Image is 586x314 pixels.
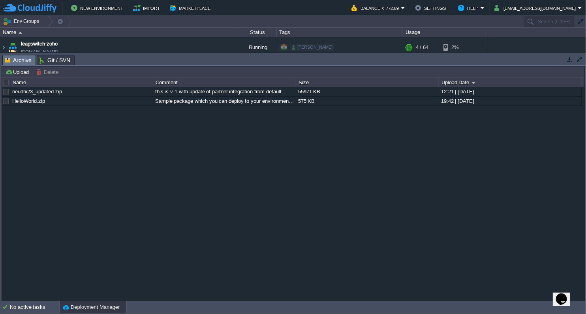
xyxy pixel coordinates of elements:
a: HelloWorld.zip [12,98,45,104]
button: Settings [415,3,448,13]
a: neudhi23_updated.zip [12,89,62,95]
div: Upload Date [439,78,582,87]
div: Size [297,78,439,87]
span: Git / SVN [39,55,70,65]
a: leapswitch-zoho [21,40,58,48]
img: AMDAwAAAACH5BAEAAAAALAAAAAABAAEAAAICRAEAOw== [7,37,18,58]
div: Status [238,28,276,37]
button: New Environment [71,3,126,13]
iframe: chat widget [553,282,578,306]
button: Import [133,3,163,13]
div: 55971 KB [296,87,438,96]
div: No active tasks [10,301,59,314]
button: Deployment Manager [63,303,120,311]
button: Marketplace [170,3,213,13]
div: Name [1,28,237,37]
div: Usage [404,28,487,37]
div: Name [11,78,153,87]
a: [DOMAIN_NAME] [21,48,58,56]
div: this is v-1 with update of partner integration from default. [153,87,295,96]
button: Upload [5,68,31,76]
img: CloudJiffy [3,3,56,13]
div: Sample package which you can deploy to your environment. Feel free to delete and upload a package... [153,96,295,106]
div: 4 / 64 [416,37,428,58]
button: [EMAIL_ADDRESS][DOMAIN_NAME] [494,3,578,13]
div: 575 KB [296,96,438,106]
img: AMDAwAAAACH5BAEAAAAALAAAAAABAAEAAAICRAEAOw== [19,32,22,34]
div: Comment [154,78,296,87]
span: Archive [5,55,32,65]
button: Balance ₹-772.89 [351,3,401,13]
img: AMDAwAAAACH5BAEAAAAALAAAAAABAAEAAAICRAEAOw== [0,37,7,58]
div: [PERSON_NAME] [290,44,334,51]
div: 2% [443,37,469,58]
button: Help [458,3,481,13]
button: Delete [36,68,61,76]
div: Running [237,37,277,58]
div: Tags [277,28,403,37]
div: 12:21 | [DATE] [439,87,581,96]
button: Env Groups [3,16,42,27]
div: 19:42 | [DATE] [439,96,581,106]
